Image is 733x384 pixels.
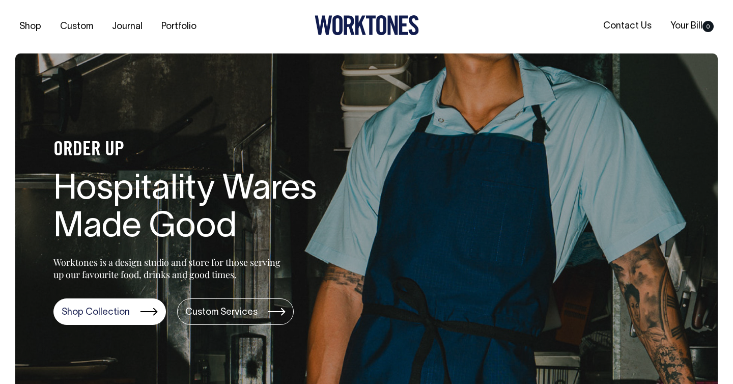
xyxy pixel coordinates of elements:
a: Contact Us [599,18,656,35]
span: 0 [702,21,714,32]
h4: ORDER UP [53,140,379,161]
a: Custom Services [177,298,294,325]
a: Shop [15,18,45,35]
a: Custom [56,18,97,35]
a: Journal [108,18,147,35]
a: Your Bill0 [666,18,718,35]
a: Shop Collection [53,298,166,325]
a: Portfolio [157,18,201,35]
h1: Hospitality Wares Made Good [53,171,379,248]
p: Worktones is a design studio and store for those serving up our favourite food, drinks and good t... [53,256,285,281]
